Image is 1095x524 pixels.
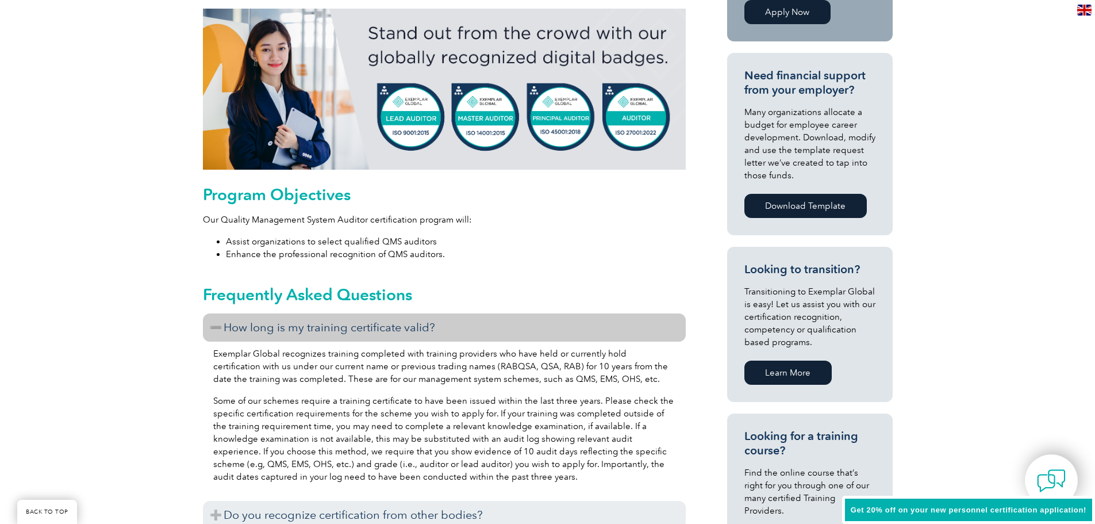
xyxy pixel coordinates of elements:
p: Exemplar Global recognizes training completed with training providers who have held or currently ... [213,347,675,385]
h3: Looking for a training course? [744,429,875,458]
h3: Looking to transition? [744,262,875,277]
a: Learn More [744,361,832,385]
li: Assist organizations to select qualified QMS auditors [226,235,686,248]
img: en [1077,5,1092,16]
p: Many organizations allocate a budget for employee career development. Download, modify and use th... [744,106,875,182]
li: Enhance the professional recognition of QMS auditors. [226,248,686,261]
a: BACK TO TOP [17,500,77,524]
p: Our Quality Management System Auditor certification program will: [203,213,686,226]
img: contact-chat.png [1037,466,1066,495]
p: Find the online course that’s right for you through one of our many certified Training Providers. [744,466,875,517]
h2: Program Objectives [203,185,686,204]
p: Transitioning to Exemplar Global is easy! Let us assist you with our certification recognition, c... [744,285,875,349]
h3: Need financial support from your employer? [744,68,875,97]
p: Some of our schemes require a training certificate to have been issued within the last three year... [213,395,675,483]
h2: Frequently Asked Questions [203,285,686,304]
span: Get 20% off on your new personnel certification application! [851,506,1086,514]
img: badges [203,9,686,170]
a: Download Template [744,194,867,218]
h3: How long is my training certificate valid? [203,313,686,342]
